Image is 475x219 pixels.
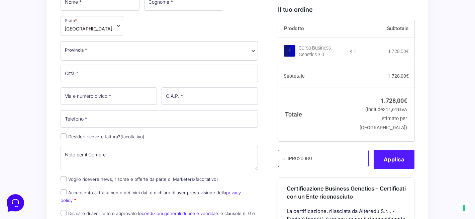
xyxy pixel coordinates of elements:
[11,83,52,88] span: Trova una risposta
[15,97,109,104] input: Cerca un articolo...
[61,176,67,182] input: Voglio ricevere news, risorse e offerte da parte di Marketers(facoltativo)
[61,16,123,35] span: Stato
[65,25,112,32] span: Italia
[61,133,67,139] input: Desideri ricevere fattura?(facoltativo)
[65,47,87,54] span: Provincia *
[21,38,35,51] img: dark
[278,87,357,141] th: Totale
[5,157,46,173] button: Home
[284,45,295,56] img: Corso Business Genetics 3.0
[46,157,88,173] button: Messaggi
[299,45,346,58] div: Corso Business Genetics 3.0
[287,185,406,200] span: Certificazione Business Genetics - Certificati con un Ente riconosciuto
[458,202,470,214] button: Le tue preferenze relative al consenso per le tecnologie di tracciamento
[61,189,67,195] input: Acconsento al trattamento dei miei dati e dichiaro di aver preso visione dellaprivacy policy
[61,87,157,105] input: Via e numero civico *
[20,167,31,173] p: Home
[142,211,215,216] a: condizioni generali di uso e vendita
[11,38,24,51] img: dark
[58,167,76,173] p: Messaggi
[71,83,123,88] a: Apri Centro Assistenza
[61,210,67,216] input: Dichiaro di aver letto e approvato lecondizioni generali di uso e venditae le clausole n. 6 e 7 d...
[61,176,218,182] label: Voglio ricevere news, risorse e offerte da parte di Marketers
[397,107,400,113] span: €
[278,66,357,87] th: Subtotale
[61,65,258,82] input: Città *
[194,176,218,182] span: (facoltativo)
[5,5,112,16] h2: Ciao da Marketers 👋
[32,38,45,51] img: dark
[356,20,414,38] th: Subtotale
[11,56,123,70] button: Inizia una conversazione
[278,5,414,14] h3: Il tuo ordine
[61,134,145,139] label: Desideri ricevere fattura?
[374,149,414,169] button: Applica
[388,73,409,79] bdi: 1.728,00
[87,157,128,173] button: Aiuto
[162,87,258,105] input: C.A.P. *
[406,49,409,54] span: €
[404,97,407,104] span: €
[406,73,409,79] span: €
[61,41,258,61] span: Provincia
[103,167,113,173] p: Aiuto
[381,97,407,104] bdi: 1.728,00
[278,20,357,38] th: Prodotto
[360,107,407,131] small: (include IVA stimato per [GEOGRAPHIC_DATA])
[278,149,369,167] input: Coupon
[388,49,409,54] bdi: 1.728,00
[350,48,356,55] strong: × 1
[43,60,99,66] span: Inizia una conversazione
[11,27,57,32] span: Le tue conversazioni
[5,193,25,213] iframe: Customerly Messenger Launcher
[61,190,241,203] label: Acconsento al trattamento dei miei dati e dichiaro di aver preso visione della
[120,134,145,139] span: (facoltativo)
[383,107,400,113] span: 311,61
[61,110,258,128] input: Telefono *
